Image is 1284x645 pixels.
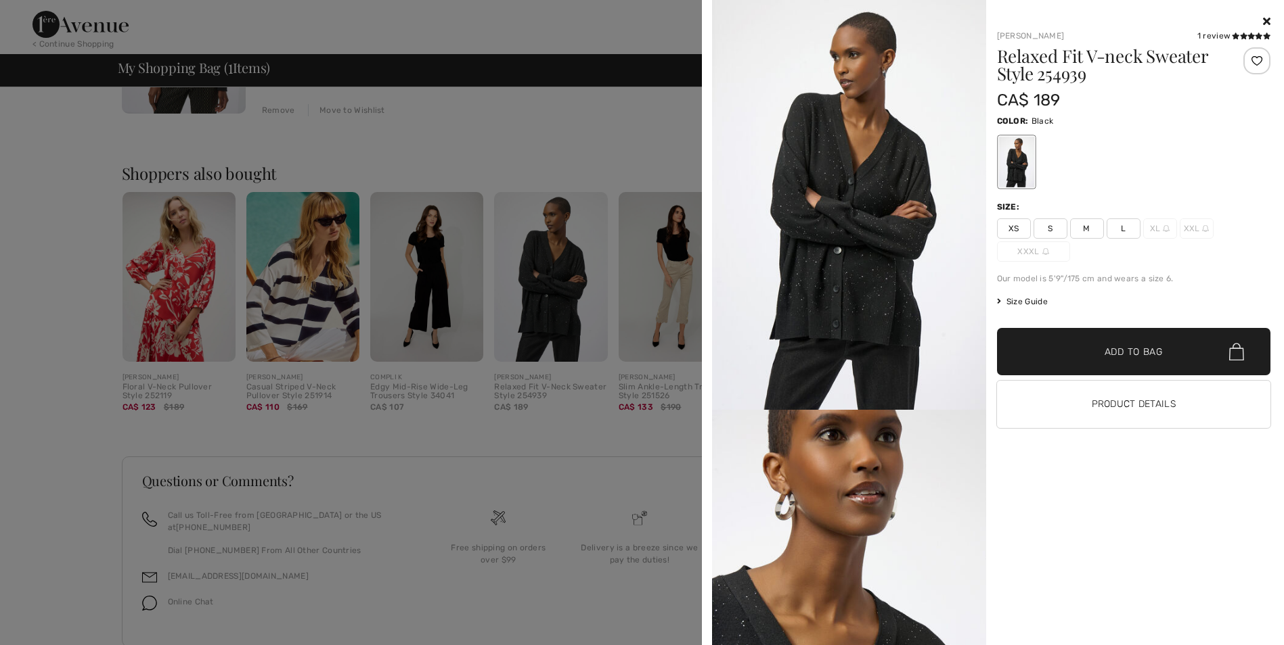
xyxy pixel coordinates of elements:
[997,47,1225,82] h1: Relaxed Fit V-neck Sweater Style 254939
[997,328,1271,375] button: Add to Bag
[997,272,1271,285] div: Our model is 5'9"/175 cm and wears a size 6.
[997,381,1271,428] button: Product Details
[997,295,1048,308] span: Size Guide
[1034,218,1067,239] span: S
[997,91,1061,110] span: CA$ 189
[997,218,1031,239] span: XS
[1180,218,1214,239] span: XXL
[1107,218,1141,239] span: L
[997,201,1023,213] div: Size:
[1143,218,1177,239] span: XL
[997,116,1029,126] span: Color:
[1032,116,1054,126] span: Black
[1163,225,1170,232] img: ring-m.svg
[997,241,1070,262] span: XXXL
[1042,248,1049,255] img: ring-m.svg
[1070,218,1104,239] span: M
[30,9,58,22] span: Chat
[1229,343,1244,360] img: Bag.svg
[1105,345,1163,359] span: Add to Bag
[1202,225,1209,232] img: ring-m.svg
[997,31,1065,41] a: [PERSON_NAME]
[998,137,1034,187] div: Black
[1197,30,1270,42] div: 1 review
